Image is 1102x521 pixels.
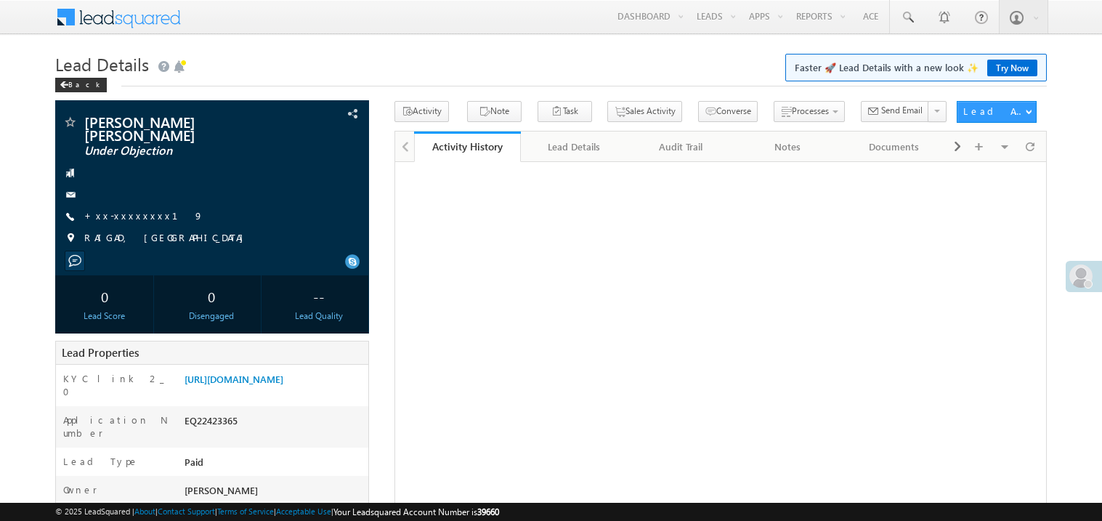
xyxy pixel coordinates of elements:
span: Lead Properties [62,345,139,360]
span: Your Leadsquared Account Number is [333,506,499,517]
div: Disengaged [166,310,257,323]
button: Task [538,101,592,122]
div: Paid [181,455,368,475]
button: Sales Activity [607,101,682,122]
a: Terms of Service [217,506,274,516]
div: Lead Actions [963,105,1025,118]
a: Documents [841,132,948,162]
span: Processes [792,105,829,116]
span: Under Objection [84,144,279,158]
div: Back [55,78,107,92]
span: RAIGAD, [GEOGRAPHIC_DATA] [84,231,251,246]
div: 0 [59,283,150,310]
div: EQ22423365 [181,413,368,434]
button: Send Email [861,101,929,122]
a: Activity History [414,132,521,162]
a: Audit Trail [628,132,734,162]
a: Back [55,77,114,89]
a: Notes [734,132,841,162]
button: Lead Actions [957,101,1037,123]
button: Activity [394,101,449,122]
span: [PERSON_NAME] [185,484,258,496]
button: Processes [774,101,845,122]
div: Lead Details [532,138,615,156]
div: Audit Trail [639,138,721,156]
label: Owner [63,483,97,496]
div: Lead Quality [273,310,365,323]
div: Notes [746,138,828,156]
a: Lead Details [521,132,628,162]
span: 39660 [477,506,499,517]
a: Acceptable Use [276,506,331,516]
a: [URL][DOMAIN_NAME] [185,373,283,385]
a: Try Now [987,60,1037,76]
a: Contact Support [158,506,215,516]
button: Note [467,101,522,122]
div: Documents [853,138,935,156]
span: © 2025 LeadSquared | | | | | [55,505,499,519]
div: -- [273,283,365,310]
label: Application Number [63,413,169,440]
span: Faster 🚀 Lead Details with a new look ✨ [795,60,1037,75]
div: 0 [166,283,257,310]
span: Send Email [881,104,923,117]
label: KYC link 2_0 [63,372,169,398]
div: Activity History [425,140,510,153]
button: Converse [698,101,758,122]
a: About [134,506,155,516]
span: [PERSON_NAME] [PERSON_NAME] [84,115,279,141]
div: Lead Score [59,310,150,323]
a: +xx-xxxxxxxx19 [84,209,203,222]
label: Lead Type [63,455,139,468]
span: Lead Details [55,52,149,76]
